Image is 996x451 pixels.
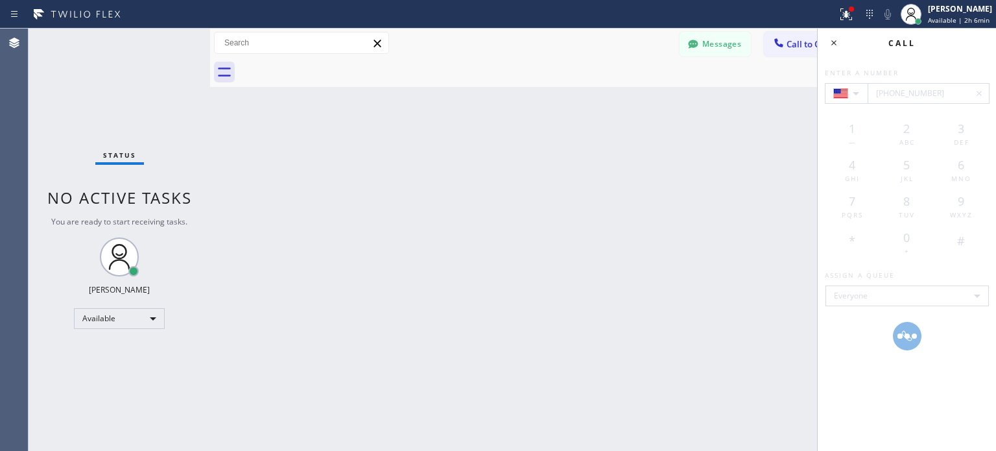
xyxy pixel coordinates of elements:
span: — [849,138,857,147]
span: PQRS [842,210,863,219]
div: [PERSON_NAME] [928,3,992,14]
span: MNO [951,174,971,183]
span: 8 [903,193,910,209]
div: Available [74,308,165,329]
span: You are ready to start receiving tasks. [51,216,187,227]
input: Search [215,32,388,53]
div: [PERSON_NAME] [89,284,150,295]
span: No active tasks [47,187,192,208]
span: 1 [849,121,855,136]
span: Status [103,151,136,160]
button: Mute [879,5,897,23]
span: TUV [899,210,915,219]
span: 3 [958,121,964,136]
span: # [957,233,965,249]
span: DEF [954,138,969,147]
span: Enter a number [825,68,899,77]
span: ABC [899,138,915,147]
span: Available | 2h 6min [928,16,990,25]
span: Call [888,38,916,49]
span: 4 [849,157,855,173]
span: + [905,247,910,256]
span: 2 [903,121,910,136]
span: 9 [958,193,964,209]
span: JKL [901,174,914,183]
span: WXYZ [950,210,973,219]
button: Call to Customer [764,32,863,56]
span: 7 [849,193,855,209]
button: Messages [680,32,751,56]
span: GHI [845,174,860,183]
span: 6 [958,157,964,173]
span: Assign a queue [825,271,895,280]
span: Call to Customer [787,38,855,50]
div: Everyone [825,286,989,306]
span: 0 [903,230,910,245]
span: 5 [903,157,910,173]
